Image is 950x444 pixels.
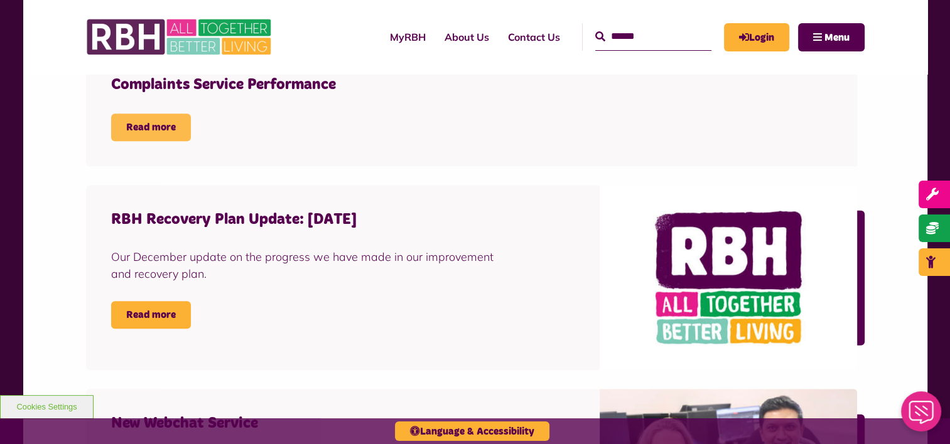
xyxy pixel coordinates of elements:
[86,13,274,61] img: RBH
[395,421,549,441] button: Language & Accessibility
[111,75,757,95] h4: Complaints Service Performance
[724,23,789,51] a: MyRBH
[798,23,865,51] button: Navigation
[600,185,857,370] img: RBH logo
[435,20,499,54] a: About Us
[499,20,569,54] a: Contact Us
[824,33,850,43] span: Menu
[111,414,499,433] h4: New Webchat Service
[111,248,499,282] div: Our December update on the progress we have made in our improvement and recovery plan.
[893,388,950,444] iframe: Netcall Web Assistant for live chat
[111,210,499,230] h4: RBH Recovery Plan Update: [DATE]
[111,301,191,329] a: Read more RBH Recovery Plan Update: December 2023
[595,23,711,50] input: Search
[111,114,191,141] a: Read more Complaints Service Performance
[381,20,435,54] a: MyRBH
